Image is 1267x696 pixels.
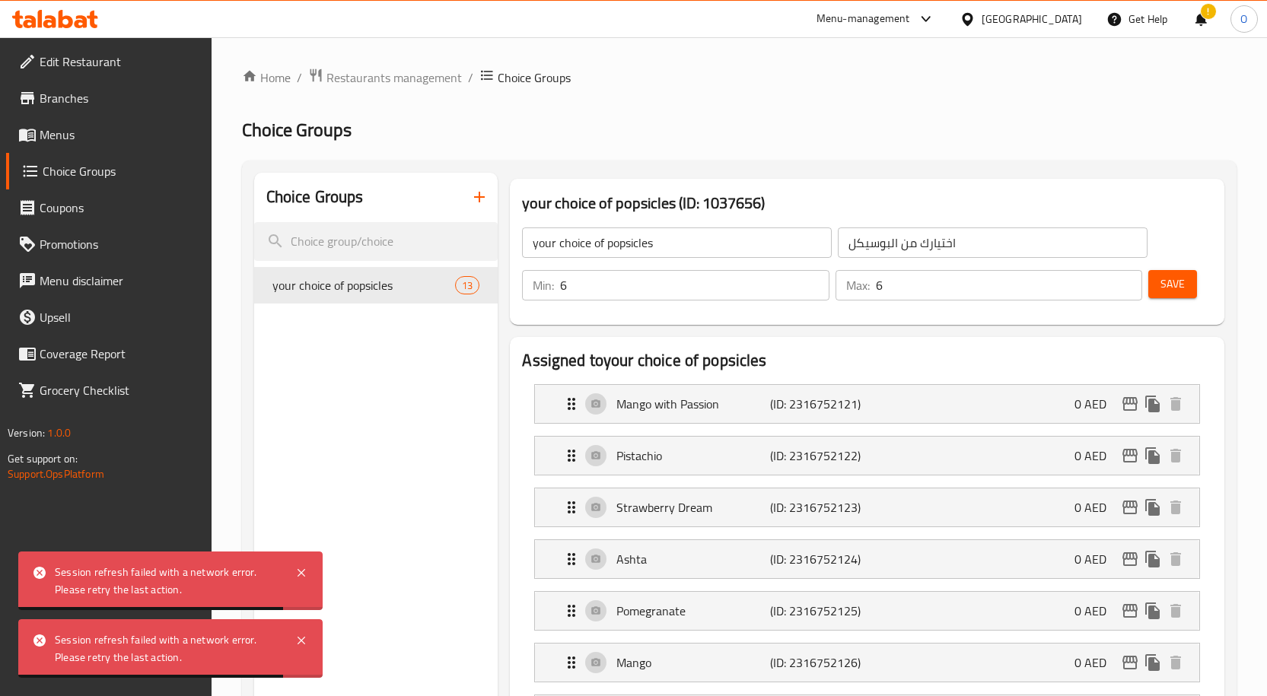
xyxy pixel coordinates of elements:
span: Get support on: [8,449,78,469]
button: delete [1164,496,1187,519]
p: (ID: 2316752125) [770,602,873,620]
button: duplicate [1141,496,1164,519]
span: Edit Restaurant [40,52,199,71]
div: Expand [535,592,1199,630]
p: (ID: 2316752123) [770,498,873,516]
li: Expand [522,585,1212,637]
span: Menus [40,126,199,144]
p: Mango with Passion [616,395,770,413]
span: Menu disclaimer [40,272,199,290]
span: Restaurants management [326,68,462,87]
p: (ID: 2316752126) [770,653,873,672]
button: duplicate [1141,548,1164,570]
p: Strawberry Dream [616,498,770,516]
a: Branches [6,80,212,116]
button: edit [1119,599,1141,622]
button: delete [1164,651,1187,674]
a: Promotions [6,226,212,262]
p: Mango [616,653,770,672]
h3: your choice of popsicles (ID: 1037656) [522,191,1212,215]
div: Expand [535,437,1199,475]
div: Menu-management [817,10,910,28]
div: Choices [455,276,479,294]
h2: Choice Groups [266,186,364,208]
button: edit [1119,548,1141,570]
a: Support.OpsPlatform [8,464,104,484]
a: Menus [6,116,212,153]
button: edit [1119,444,1141,467]
p: 0 AED [1074,602,1119,620]
li: / [297,68,302,87]
span: Branches [40,89,199,107]
p: 0 AED [1074,447,1119,465]
p: Min: [533,276,554,294]
a: Coverage Report [6,335,212,372]
span: Grocery Checklist [40,381,199,399]
a: Grocery Checklist [6,372,212,408]
button: delete [1164,444,1187,467]
button: edit [1119,392,1141,415]
button: edit [1119,651,1141,674]
p: (ID: 2316752122) [770,447,873,465]
button: Save [1148,270,1197,298]
h2: Assigned to your choice of popsicles [522,349,1212,372]
li: Expand [522,533,1212,585]
p: Max: [846,276,870,294]
div: Expand [535,644,1199,682]
button: duplicate [1141,599,1164,622]
li: Expand [522,481,1212,533]
span: Version: [8,423,45,443]
li: Expand [522,430,1212,481]
nav: breadcrumb [242,68,1237,87]
span: Coverage Report [40,345,199,363]
p: 0 AED [1074,653,1119,672]
p: Pistachio [616,447,770,465]
div: your choice of popsicles13 [254,267,498,304]
span: Upsell [40,308,199,326]
a: Menu disclaimer [6,262,212,299]
button: delete [1164,548,1187,570]
div: [GEOGRAPHIC_DATA] [982,11,1082,27]
p: (ID: 2316752124) [770,550,873,568]
span: your choice of popsicles [272,276,456,294]
p: Ashta [616,550,770,568]
span: 13 [456,278,479,293]
li: Expand [522,637,1212,688]
a: Upsell [6,299,212,335]
input: search [254,222,498,261]
span: Choice Groups [242,113,352,147]
a: Edit Restaurant [6,43,212,80]
span: O [1240,11,1247,27]
a: Home [242,68,291,87]
button: duplicate [1141,651,1164,674]
span: Choice Groups [498,68,571,87]
button: edit [1119,496,1141,519]
button: duplicate [1141,444,1164,467]
span: Coupons [40,199,199,217]
span: Choice Groups [43,162,199,180]
div: Expand [535,385,1199,423]
span: Save [1160,275,1185,294]
a: Restaurants management [308,68,462,87]
button: duplicate [1141,392,1164,415]
div: Expand [535,540,1199,578]
a: Coupons [6,189,212,226]
p: (ID: 2316752121) [770,395,873,413]
span: Promotions [40,235,199,253]
li: Expand [522,378,1212,430]
p: Pomegranate [616,602,770,620]
div: Session refresh failed with a network error. Please retry the last action. [55,564,280,598]
p: 0 AED [1074,550,1119,568]
div: Expand [535,488,1199,526]
div: Session refresh failed with a network error. Please retry the last action. [55,631,280,666]
p: 0 AED [1074,498,1119,516]
p: 0 AED [1074,395,1119,413]
a: Choice Groups [6,153,212,189]
button: delete [1164,599,1187,622]
button: delete [1164,392,1187,415]
li: / [468,68,473,87]
span: 1.0.0 [47,423,71,443]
